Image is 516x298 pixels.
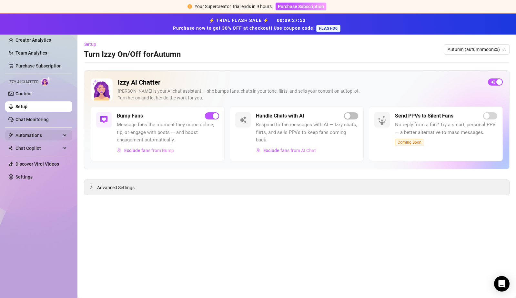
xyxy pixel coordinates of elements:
button: Exclude fans from Bump [117,145,174,156]
a: Team Analytics [15,50,47,56]
img: svg%3e [256,148,261,153]
a: Settings [15,174,33,180]
span: 00 : 09 : 27 : 53 [277,18,306,23]
a: Purchase Subscription [15,63,62,68]
div: Open Intercom Messenger [494,276,510,292]
span: Exclude fans from AI Chat [263,148,316,153]
span: exclamation-circle [187,4,192,9]
div: [PERSON_NAME] is your AI chat assistant — she bumps fans, chats in your tone, flirts, and sells y... [118,88,483,101]
span: Automations [15,130,61,140]
span: Izzy AI Chatter [8,79,38,85]
span: No reply from a fan? Try a smart, personal PPV — a better alternative to mass messages. [395,121,497,136]
img: svg%3e [100,116,108,124]
span: Exclude fans from Bump [124,148,174,153]
span: Respond to fan messages with AI — Izzy chats, flirts, and sells PPVs to keep fans coming back. [256,121,358,144]
span: Setup [84,42,96,47]
span: Your Supercreator Trial ends in 9 hours. [195,4,273,9]
span: Purchase Subscription [278,4,324,9]
a: Creator Analytics [15,35,67,45]
h5: Handle Chats with AI [256,112,304,120]
button: Purchase Subscription [276,3,326,10]
span: Chat Copilot [15,143,61,153]
span: Coming Soon [395,139,424,146]
a: Chat Monitoring [15,117,49,122]
span: Message fans the moment they come online, tip, or engage with posts — and boost engagement automa... [117,121,219,144]
h2: Izzy AI Chatter [118,78,483,87]
button: Setup [84,39,101,49]
a: Setup [15,104,27,109]
h5: Bump Fans [117,112,143,120]
img: svg%3e [239,116,247,124]
span: FLASH30 [316,25,340,32]
span: team [502,47,506,51]
strong: Purchase now to get 30% OFF at checkout! Use coupon code: [173,26,316,31]
img: svg%3e [117,148,122,153]
span: Autumn (autumnmoonxx) [448,45,506,54]
a: Content [15,91,32,96]
h3: Turn Izzy On/Off for Autumn [84,49,181,60]
span: Advanced Settings [97,184,135,191]
div: collapsed [89,184,97,191]
strong: ⚡ TRIAL FLASH SALE ⚡ [173,18,343,31]
a: Discover Viral Videos [15,161,59,167]
button: Exclude fans from AI Chat [256,145,316,156]
span: collapsed [89,185,93,189]
h5: Send PPVs to Silent Fans [395,112,453,120]
a: Purchase Subscription [276,4,326,9]
img: Izzy AI Chatter [91,78,113,100]
img: AI Chatter [41,77,51,86]
img: silent-fans-ppv-o-N6Mmdf.svg [378,116,388,126]
img: Chat Copilot [8,146,13,150]
span: thunderbolt [8,133,14,138]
